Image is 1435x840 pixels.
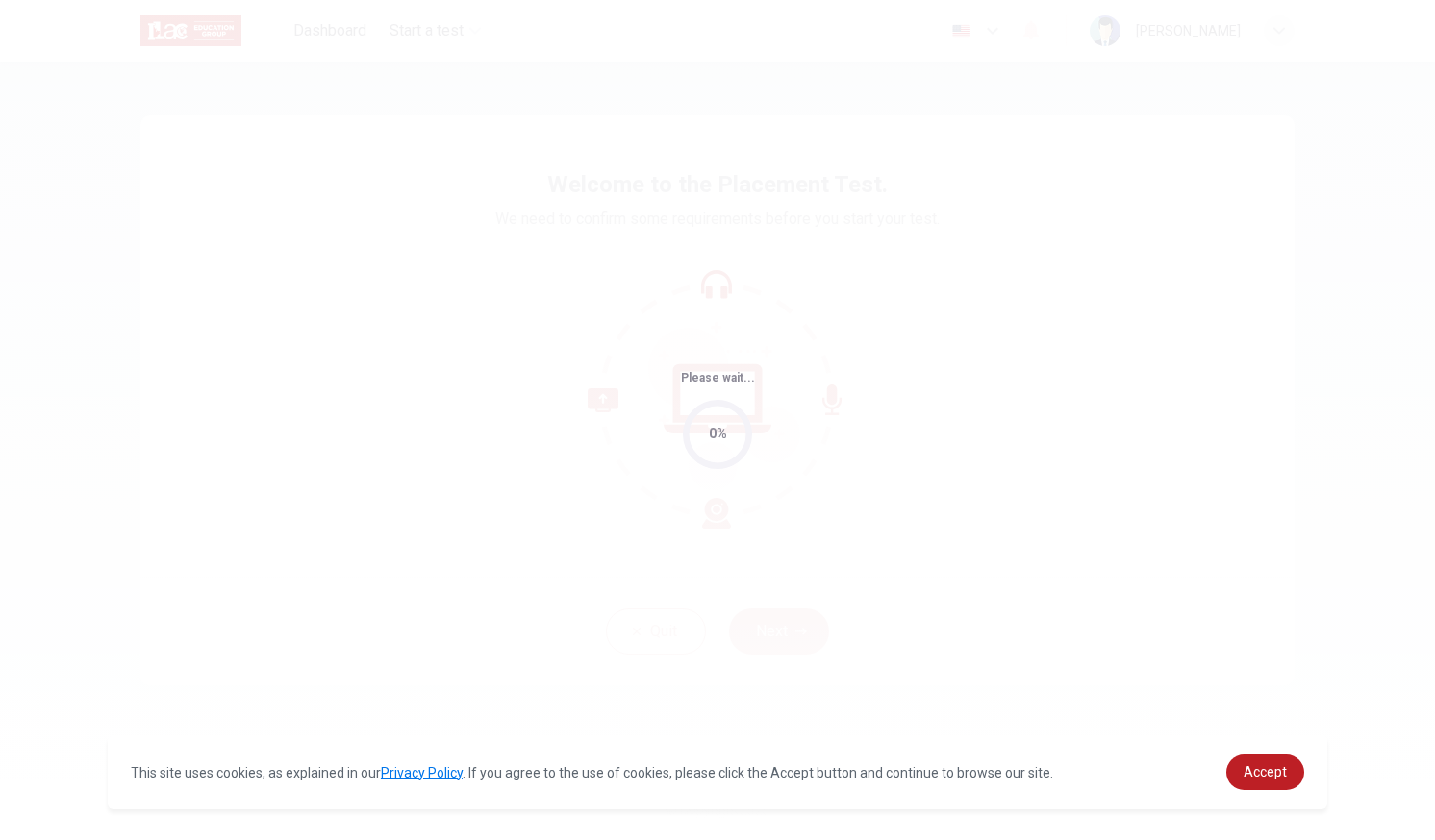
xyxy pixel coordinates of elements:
[381,765,463,780] a: Privacy Policy
[1226,754,1304,790] a: dismiss cookie message
[108,735,1327,809] div: cookieconsent
[131,765,1053,780] span: This site uses cookies, as explained in our . If you agree to the use of cookies, please click th...
[1244,764,1287,779] span: Accept
[681,371,755,384] span: Please wait...
[709,423,727,445] div: 0%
